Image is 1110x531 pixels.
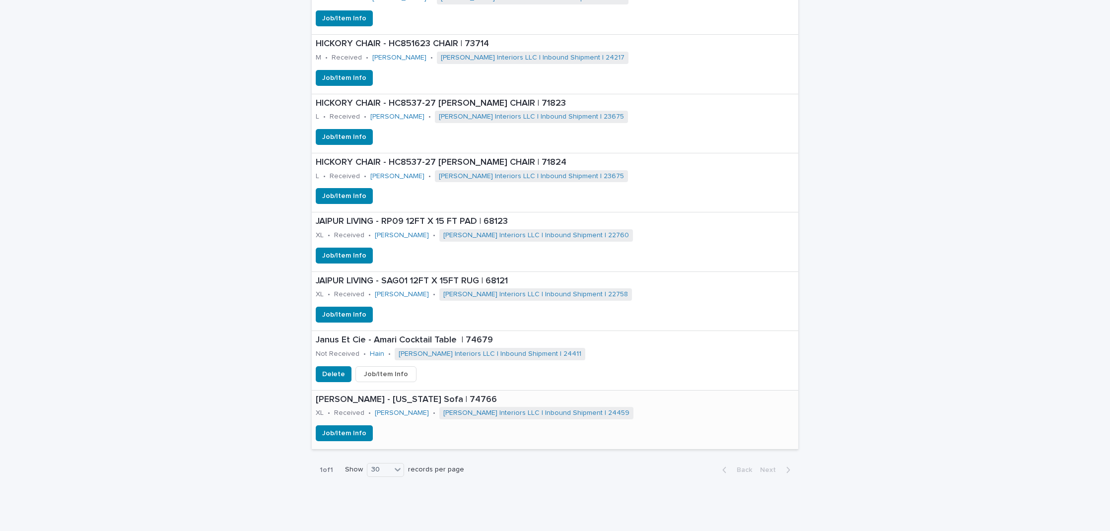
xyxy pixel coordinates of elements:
[328,231,330,240] p: •
[760,466,782,473] span: Next
[316,335,764,346] p: Janus Et Cie - Amari Cocktail Table | 74679
[316,188,373,204] button: Job/Item Info
[316,54,321,62] p: M
[316,172,319,181] p: L
[368,231,371,240] p: •
[443,231,629,240] a: [PERSON_NAME] Interiors LLC | Inbound Shipment | 22760
[316,425,373,441] button: Job/Item Info
[312,272,798,331] a: JAIPUR LIVING - SAG01 12FT X 15FT RUG | 68121XL•Received•[PERSON_NAME] •[PERSON_NAME] Interiors L...
[322,310,366,320] span: Job/Item Info
[439,172,624,181] a: [PERSON_NAME] Interiors LLC | Inbound Shipment | 23675
[330,113,360,121] p: Received
[323,113,326,121] p: •
[368,290,371,299] p: •
[316,248,373,264] button: Job/Item Info
[316,395,794,405] p: [PERSON_NAME] - [US_STATE] Sofa | 74766
[312,35,798,94] a: HICKORY CHAIR - HC851623 CHAIR | 73714M•Received•[PERSON_NAME] •[PERSON_NAME] Interiors LLC | Inb...
[367,465,391,475] div: 30
[334,409,364,417] p: Received
[375,290,429,299] a: [PERSON_NAME]
[443,409,629,417] a: [PERSON_NAME] Interiors LLC | Inbound Shipment | 24459
[334,290,364,299] p: Received
[428,113,431,121] p: •
[756,465,798,474] button: Next
[312,331,798,390] a: Janus Et Cie - Amari Cocktail Table | 74679Not Received•Hain •[PERSON_NAME] Interiors LLC | Inbou...
[328,409,330,417] p: •
[316,10,373,26] button: Job/Item Info
[312,153,798,212] a: HICKORY CHAIR - HC8537-27 [PERSON_NAME] CHAIR | 71824L•Received•[PERSON_NAME] •[PERSON_NAME] Inte...
[322,251,366,261] span: Job/Item Info
[408,465,464,474] p: records per page
[316,70,373,86] button: Job/Item Info
[322,191,366,201] span: Job/Item Info
[316,231,324,240] p: XL
[428,172,431,181] p: •
[316,276,794,287] p: JAIPUR LIVING - SAG01 12FT X 15FT RUG | 68121
[312,94,798,153] a: HICKORY CHAIR - HC8537-27 [PERSON_NAME] CHAIR | 71823L•Received•[PERSON_NAME] •[PERSON_NAME] Inte...
[364,113,366,121] p: •
[322,369,345,379] span: Delete
[316,129,373,145] button: Job/Item Info
[316,39,794,50] p: HICKORY CHAIR - HC851623 CHAIR | 73714
[316,409,324,417] p: XL
[328,290,330,299] p: •
[714,465,756,474] button: Back
[316,157,794,168] p: HICKORY CHAIR - HC8537-27 [PERSON_NAME] CHAIR | 71824
[355,366,416,382] button: Job/Item Info
[364,369,408,379] span: Job/Item Info
[322,132,366,142] span: Job/Item Info
[345,465,363,474] p: Show
[443,290,628,299] a: [PERSON_NAME] Interiors LLC | Inbound Shipment | 22758
[316,216,794,227] p: JAIPUR LIVING - RP09 12FT X 15 FT PAD | 68123
[316,113,319,121] p: L
[731,466,752,473] span: Back
[364,172,366,181] p: •
[312,391,798,450] a: [PERSON_NAME] - [US_STATE] Sofa | 74766XL•Received•[PERSON_NAME] •[PERSON_NAME] Interiors LLC | I...
[372,54,426,62] a: [PERSON_NAME]
[323,172,326,181] p: •
[316,307,373,323] button: Job/Item Info
[368,409,371,417] p: •
[366,54,368,62] p: •
[316,290,324,299] p: XL
[316,350,359,358] p: Not Received
[322,13,366,23] span: Job/Item Info
[433,290,435,299] p: •
[312,212,798,271] a: JAIPUR LIVING - RP09 12FT X 15 FT PAD | 68123XL•Received•[PERSON_NAME] •[PERSON_NAME] Interiors L...
[433,231,435,240] p: •
[388,350,391,358] p: •
[375,231,429,240] a: [PERSON_NAME]
[370,350,384,358] a: Hain
[325,54,328,62] p: •
[370,172,424,181] a: [PERSON_NAME]
[439,113,624,121] a: [PERSON_NAME] Interiors LLC | Inbound Shipment | 23675
[430,54,433,62] p: •
[375,409,429,417] a: [PERSON_NAME]
[312,458,341,482] p: 1 of 1
[330,172,360,181] p: Received
[322,73,366,83] span: Job/Item Info
[370,113,424,121] a: [PERSON_NAME]
[399,350,581,358] a: [PERSON_NAME] Interiors LLC | Inbound Shipment | 24411
[316,98,794,109] p: HICKORY CHAIR - HC8537-27 [PERSON_NAME] CHAIR | 71823
[322,428,366,438] span: Job/Item Info
[316,366,351,382] button: Delete
[433,409,435,417] p: •
[332,54,362,62] p: Received
[441,54,624,62] a: [PERSON_NAME] Interiors LLC | Inbound Shipment | 24217
[363,350,366,358] p: •
[334,231,364,240] p: Received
